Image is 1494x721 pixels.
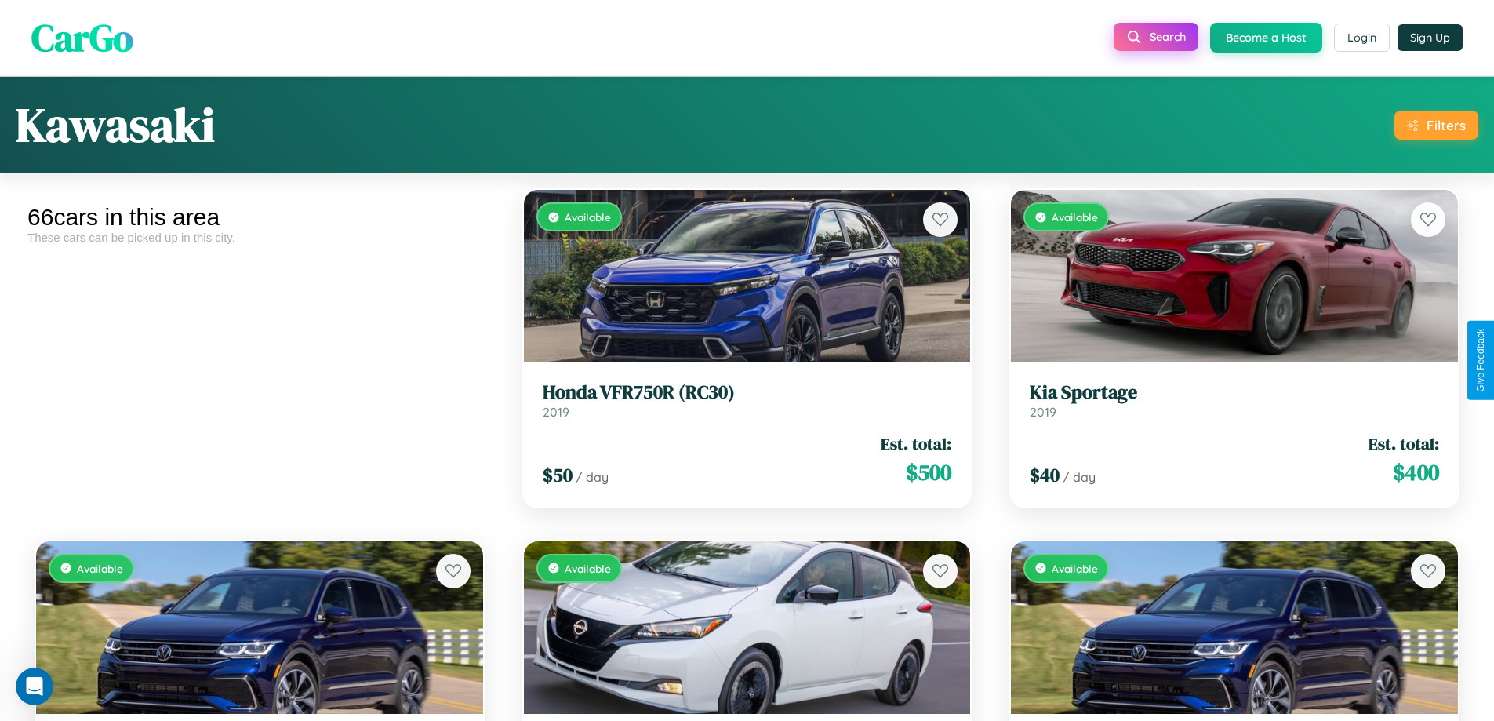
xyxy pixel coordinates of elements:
[906,457,951,488] span: $ 500
[1369,432,1439,455] span: Est. total:
[1114,23,1198,51] button: Search
[1052,562,1098,575] span: Available
[576,469,609,485] span: / day
[1030,381,1439,420] a: Kia Sportage2019
[543,381,952,404] h3: Honda VFR750R (RC30)
[27,231,492,244] div: These cars can be picked up in this city.
[543,381,952,420] a: Honda VFR750R (RC30)2019
[543,404,569,420] span: 2019
[1427,117,1466,133] div: Filters
[1394,111,1478,140] button: Filters
[16,668,53,705] iframe: Intercom live chat
[1393,457,1439,488] span: $ 400
[1030,462,1060,488] span: $ 40
[1398,24,1463,51] button: Sign Up
[1030,381,1439,404] h3: Kia Sportage
[565,210,611,224] span: Available
[1052,210,1098,224] span: Available
[77,562,123,575] span: Available
[1030,404,1056,420] span: 2019
[16,93,215,157] h1: Kawasaki
[31,12,133,64] span: CarGo
[565,562,611,575] span: Available
[27,204,492,231] div: 66 cars in this area
[543,462,573,488] span: $ 50
[881,432,951,455] span: Est. total:
[1150,30,1186,44] span: Search
[1334,24,1390,52] button: Login
[1063,469,1096,485] span: / day
[1475,329,1486,392] div: Give Feedback
[1210,23,1322,53] button: Become a Host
